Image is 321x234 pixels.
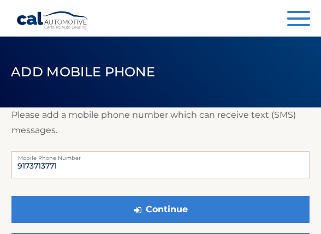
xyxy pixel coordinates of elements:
label: Mobile Phone Number [11,151,310,160]
input: Mobile Phone Number [11,151,310,178]
span: Add Mobile Phone [11,64,155,80]
a: Cal Automotive [16,11,89,30]
button: Menu [287,11,310,29]
button: Continue [11,196,310,223]
p: Please add a mobile phone number which can receive text (SMS) messages. [11,107,310,138]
